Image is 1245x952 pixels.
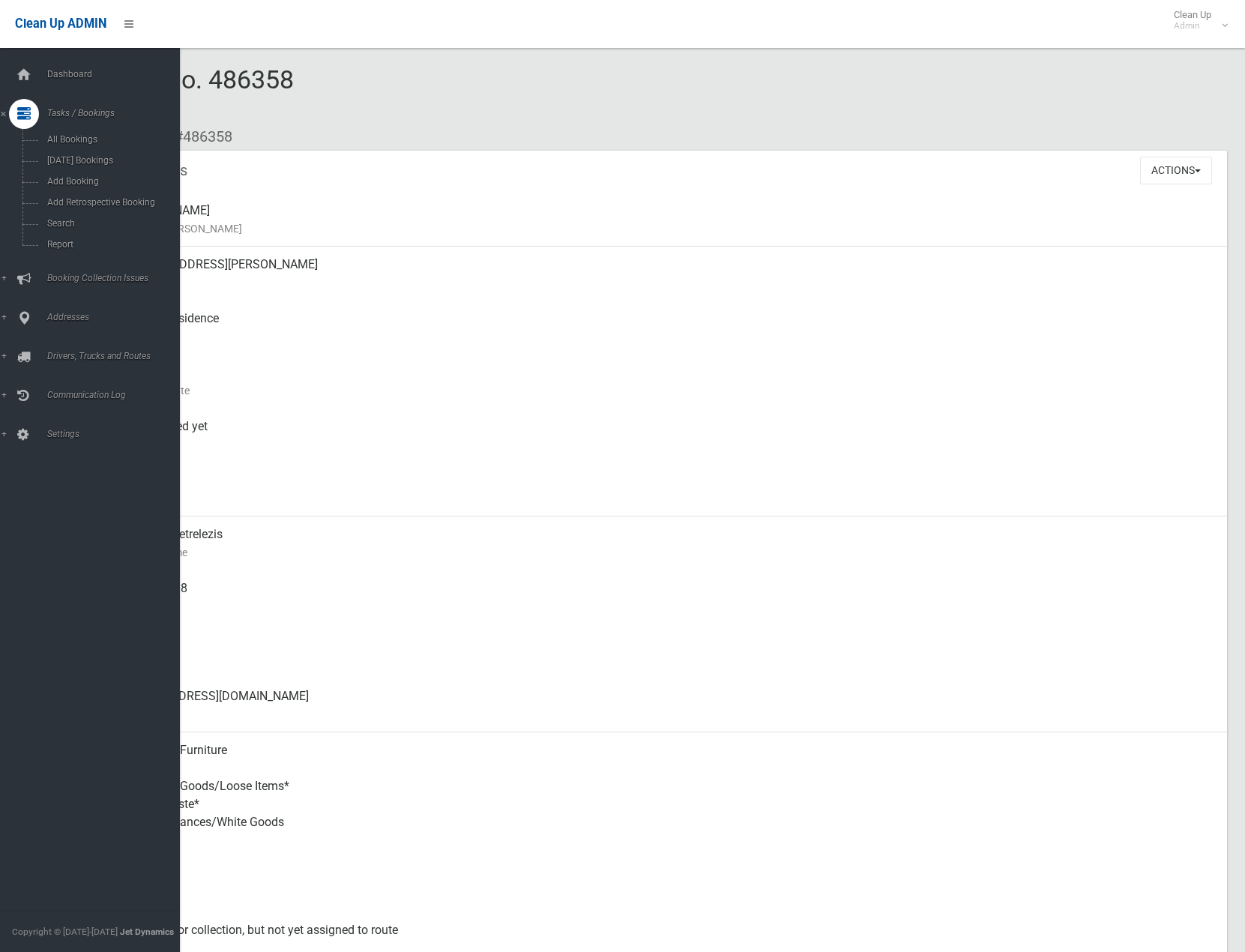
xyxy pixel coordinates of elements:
small: Zone [120,489,1215,507]
span: All Bookings [43,134,178,145]
small: Address [120,274,1215,292]
span: Settings [43,429,191,439]
small: Contact Name [120,543,1215,561]
div: Panaiota Hetrelezis [120,516,1215,570]
span: [DATE] Bookings [43,155,178,166]
span: Add Retrospective Booking [43,197,178,208]
a: [EMAIL_ADDRESS][DOMAIN_NAME]Email [66,678,1227,732]
span: Booking No. 486358 [66,64,294,123]
div: [STREET_ADDRESS][PERSON_NAME] [120,247,1215,301]
small: Landline [120,651,1215,669]
li: #486358 [163,123,232,151]
span: Clean Up [1166,9,1226,31]
strong: Jet Dynamics [120,927,174,937]
small: Name of [PERSON_NAME] [120,220,1215,238]
div: Household Furniture Electronics Household Goods/Loose Items* Garden Waste* Metal Appliances/White... [120,732,1215,858]
span: Report [43,239,178,250]
div: No [120,858,1215,912]
small: Pickup Point [120,328,1215,346]
small: Collection Date [120,382,1215,400]
span: Addresses [43,312,191,322]
span: Communication Log [43,390,191,400]
span: Clean Up ADMIN [15,16,106,31]
div: 0421552218 [120,570,1215,624]
div: [PERSON_NAME] [120,193,1215,247]
span: Copyright © [DATE]-[DATE] [12,927,118,937]
div: None given [120,624,1215,678]
span: Search [43,218,178,229]
small: Mobile [120,597,1215,615]
div: Not collected yet [120,409,1215,463]
div: Front of Residence [120,301,1215,355]
small: Items [120,831,1215,849]
span: Dashboard [43,69,191,79]
div: [DATE] [120,355,1215,409]
small: Email [120,705,1215,723]
small: Collected At [120,436,1215,454]
span: Drivers, Trucks and Routes [43,351,191,361]
span: Add Booking [43,176,178,187]
span: Booking Collection Issues [43,273,191,283]
div: [DATE] [120,463,1215,516]
span: Tasks / Bookings [43,108,191,118]
small: Oversized [120,885,1215,903]
button: Actions [1140,157,1212,184]
small: Admin [1174,20,1211,31]
div: [EMAIL_ADDRESS][DOMAIN_NAME] [120,678,1215,732]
